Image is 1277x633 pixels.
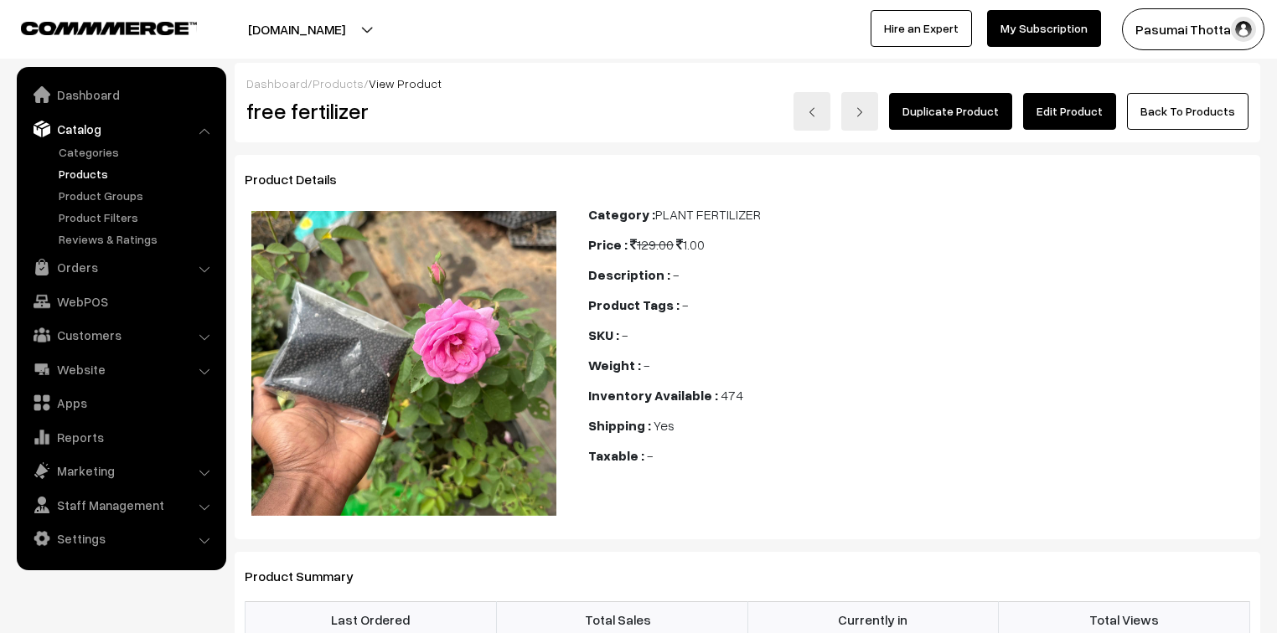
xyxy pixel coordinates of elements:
[21,490,220,520] a: Staff Management
[855,107,865,117] img: right-arrow.png
[630,236,674,253] span: 129.00
[588,417,651,434] b: Shipping :
[644,357,649,373] span: -
[721,387,743,404] span: 474
[245,568,374,584] span: Product Summary
[682,296,688,313] span: -
[588,206,655,223] b: Category :
[246,76,308,90] a: Dashboard
[313,76,364,90] a: Products
[369,76,442,90] span: View Product
[21,252,220,282] a: Orders
[889,93,1012,130] a: Duplicate Product
[987,10,1101,47] a: My Subscription
[1231,17,1256,42] img: user
[21,17,168,37] a: COMMMERCE
[21,114,220,144] a: Catalog
[54,165,220,183] a: Products
[21,523,220,553] a: Settings
[807,107,817,117] img: left-arrow.png
[588,234,1250,255] div: 1.00
[588,357,641,373] b: Weight :
[588,296,680,313] b: Product Tags :
[54,208,220,226] a: Product Filters
[21,422,220,452] a: Reports
[21,320,220,350] a: Customers
[54,187,220,204] a: Product Groups
[245,171,357,188] span: Product Details
[21,388,220,418] a: Apps
[588,266,670,283] b: Description :
[588,447,644,464] b: Taxable :
[1023,93,1116,130] a: Edit Product
[654,417,675,434] span: Yes
[246,98,564,124] h2: free fertilizer
[622,327,628,343] span: -
[871,10,972,47] a: Hire an Expert
[588,327,619,343] b: SKU :
[1122,8,1264,50] button: Pasumai Thotta…
[54,230,220,248] a: Reviews & Ratings
[647,447,653,464] span: -
[54,143,220,161] a: Categories
[21,286,220,316] a: WebPOS
[21,354,220,384] a: Website
[189,8,404,50] button: [DOMAIN_NAME]
[1127,93,1249,130] a: Back To Products
[246,75,1249,92] div: / /
[251,211,556,516] img: 175712974045596188085234382259757_121.jpg
[588,387,718,404] b: Inventory Available :
[21,22,197,34] img: COMMMERCE
[588,204,1250,224] div: PLANT FERTILIZER
[588,236,628,253] b: Price :
[21,455,220,486] a: Marketing
[673,266,679,283] span: -
[21,80,220,110] a: Dashboard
